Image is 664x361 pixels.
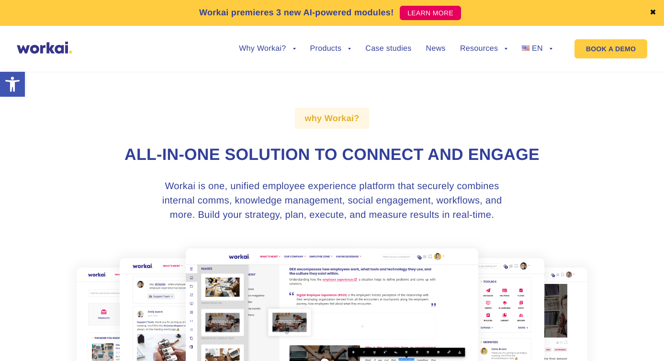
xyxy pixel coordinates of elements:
a: Products [310,45,351,53]
span: EN [532,45,543,53]
label: why Workai? [295,108,369,129]
h1: All-in-one solution to connect and engage [67,144,598,166]
a: Why Workai? [239,45,295,53]
p: Workai premieres 3 new AI-powered modules! [199,6,394,19]
h3: Workai is one, unified employee experience platform that securely combines internal comms, knowle... [153,179,512,222]
a: LEARN MORE [400,6,461,20]
a: Resources [460,45,507,53]
a: Case studies [365,45,411,53]
a: News [426,45,446,53]
a: BOOK A DEMO [574,39,647,58]
a: ✖ [650,9,656,17]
